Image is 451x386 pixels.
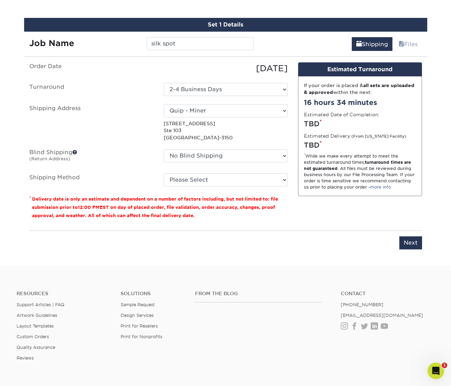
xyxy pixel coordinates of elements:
[121,313,154,318] a: Design Services
[29,156,70,161] small: (Return Address)
[24,62,158,75] label: Order Date
[29,38,74,48] strong: Job Name
[370,184,391,190] a: more info
[121,302,155,307] a: Sample Request
[304,111,380,118] label: Estimated Date of Completion:
[399,236,422,249] input: Next
[442,363,447,368] span: 1
[341,291,434,297] a: Contact
[24,83,158,96] label: Turnaround
[121,334,162,339] a: Print for Nonprofits
[32,196,278,218] small: Delivery date is only an estimate and dependent on a number of factors including, but not limited...
[304,153,416,190] div: While we make every attempt to meet the estimated turnaround times; . All files must be reviewed ...
[17,302,64,307] a: Support Articles | FAQ
[17,334,49,339] a: Custom Orders
[24,18,427,32] div: Set 1 Details
[121,323,158,329] a: Print for Resellers
[352,37,392,51] a: Shipping
[428,363,444,379] iframe: Intercom live chat
[304,82,416,96] div: If your order is placed & within the next:
[341,313,423,318] a: [EMAIL_ADDRESS][DOMAIN_NAME]
[24,173,158,186] label: Shipping Method
[304,140,416,150] div: TBD
[304,132,406,139] label: Estimated Delivery:
[304,119,416,129] div: TBD
[17,345,55,350] a: Quality Assurance
[351,134,406,139] small: (From [US_STATE] Facility)
[394,37,422,51] a: Files
[341,302,383,307] a: [PHONE_NUMBER]
[24,149,158,165] label: Blind Shipping
[121,291,185,297] h4: Solutions
[78,205,100,210] span: 12:00 PM
[17,355,34,361] a: Reviews
[158,62,293,75] div: [DATE]
[164,120,288,141] p: [STREET_ADDRESS] Ste 103 [GEOGRAPHIC_DATA]-3150
[304,160,411,171] strong: turnaround times are not guaranteed
[356,41,362,47] span: shipping
[147,37,254,50] input: Enter a job name
[24,104,158,141] label: Shipping Address
[298,63,422,76] div: Estimated Turnaround
[17,291,110,297] h4: Resources
[399,41,404,47] span: files
[17,313,57,318] a: Artwork Guidelines
[195,291,322,297] h4: From the Blog
[17,323,54,329] a: Layout Templates
[304,97,416,108] div: 16 hours 34 minutes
